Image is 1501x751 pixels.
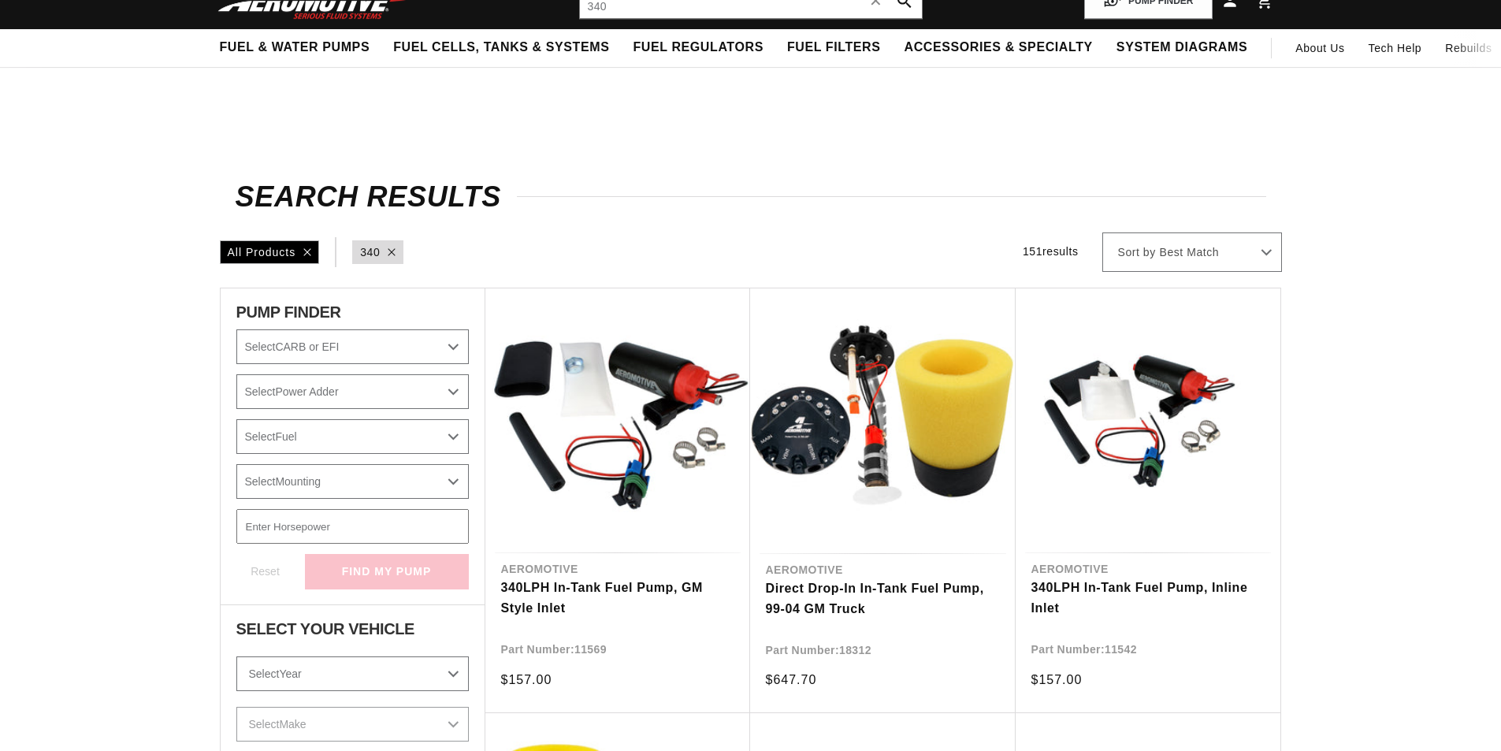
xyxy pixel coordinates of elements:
select: Make [236,707,469,742]
div: All Products [220,240,320,264]
summary: System Diagrams [1105,29,1259,66]
summary: Tech Help [1357,29,1434,67]
input: Enter Horsepower [236,509,469,544]
summary: Fuel & Water Pumps [208,29,382,66]
span: PUMP FINDER [236,304,341,320]
span: Rebuilds [1445,39,1492,57]
span: Fuel & Water Pumps [220,39,370,56]
span: 151 results [1023,245,1079,258]
summary: Fuel Filters [775,29,893,66]
summary: Fuel Regulators [621,29,775,66]
div: Select Your Vehicle [236,621,469,641]
span: Tech Help [1369,39,1422,57]
select: Mounting [236,464,469,499]
select: Year [236,656,469,691]
span: Fuel Cells, Tanks & Systems [393,39,609,56]
a: About Us [1284,29,1356,67]
select: Fuel [236,419,469,454]
a: Direct Drop-In In-Tank Fuel Pump, 99-04 GM Truck [766,578,1000,619]
span: Fuel Filters [787,39,881,56]
a: 340LPH In-Tank Fuel Pump, GM Style Inlet [501,578,734,618]
span: Sort by [1118,245,1156,261]
span: Accessories & Specialty [905,39,1093,56]
span: System Diagrams [1116,39,1247,56]
a: 340LPH In-Tank Fuel Pump, Inline Inlet [1031,578,1265,618]
span: About Us [1295,42,1344,54]
a: 340 [360,244,380,261]
span: Fuel Regulators [633,39,763,56]
h2: Search Results [236,184,1266,210]
select: CARB or EFI [236,329,469,364]
select: Sort by [1102,232,1282,272]
summary: Fuel Cells, Tanks & Systems [381,29,621,66]
select: Power Adder [236,374,469,409]
summary: Accessories & Specialty [893,29,1105,66]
